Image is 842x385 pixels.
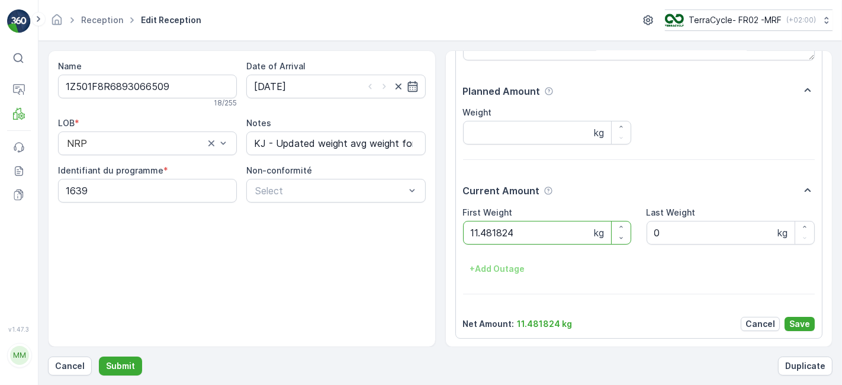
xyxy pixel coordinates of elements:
p: 11.481824 kg [518,318,573,330]
button: Submit [99,357,142,376]
label: Weight [463,107,492,117]
a: Reception [81,15,123,25]
label: First Weight [463,207,513,217]
p: + Add Outage [470,263,525,275]
label: Last Weight [647,207,696,217]
label: Identifiant du programme [58,165,163,175]
span: Edit Reception [139,14,204,26]
p: Save [789,318,810,330]
label: LOB [58,118,75,128]
p: TerraCycle- FR02 -MRF [689,14,782,26]
button: Save [785,317,815,331]
a: Homepage [50,18,63,28]
button: Duplicate [778,357,833,376]
span: v 1.47.3 [7,326,31,333]
label: Non-conformité [246,165,312,175]
label: Date of Arrival [246,61,306,71]
img: logo [7,9,31,33]
p: kg [594,226,604,240]
label: Notes [246,118,271,128]
p: Cancel [55,360,85,372]
input: dd/mm/yyyy [246,75,425,98]
button: +Add Outage [463,259,532,278]
img: terracycle.png [665,14,684,27]
p: kg [594,126,604,140]
p: 18 / 255 [214,98,237,108]
label: Name [58,61,82,71]
button: Cancel [48,357,92,376]
p: Select [255,184,404,198]
p: Current Amount [463,184,540,198]
p: Cancel [745,318,775,330]
p: Duplicate [785,360,825,372]
button: TerraCycle- FR02 -MRF(+02:00) [665,9,833,31]
p: kg [777,226,788,240]
div: Help Tooltip Icon [544,186,553,195]
p: ( +02:00 ) [786,15,816,25]
div: Help Tooltip Icon [544,86,554,96]
button: MM [7,335,31,376]
p: Submit [106,360,135,372]
div: MM [10,346,29,365]
p: Net Amount : [463,318,515,330]
p: Planned Amount [463,84,541,98]
button: Cancel [741,317,780,331]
